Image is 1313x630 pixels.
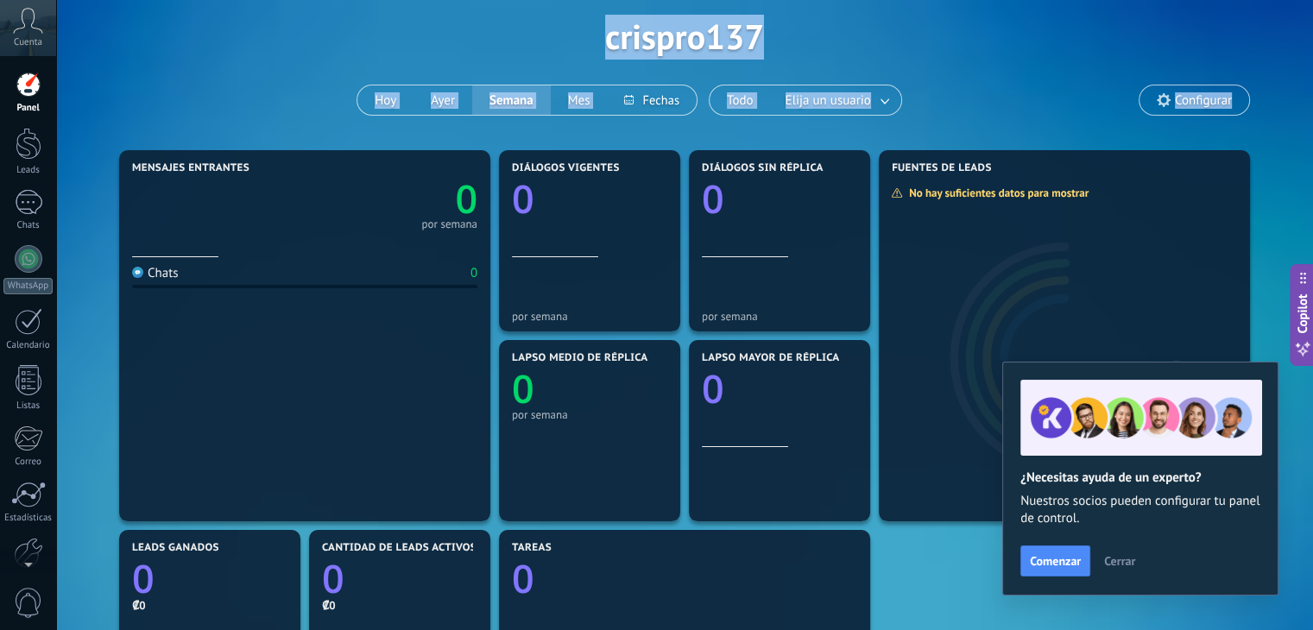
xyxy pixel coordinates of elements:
[512,408,667,421] div: por semana
[470,265,477,281] div: 0
[512,310,667,323] div: por semana
[3,400,54,412] div: Listas
[132,552,155,605] text: 0
[322,552,477,605] a: 0
[551,85,608,115] button: Mes
[512,552,534,605] text: 0
[702,352,839,364] span: Lapso mayor de réplica
[702,173,724,225] text: 0
[512,362,534,415] text: 0
[702,162,824,174] span: Diálogos sin réplica
[1294,294,1311,334] span: Copilot
[3,513,54,524] div: Estadísticas
[3,165,54,176] div: Leads
[1030,555,1081,567] span: Comenzar
[305,173,477,225] a: 0
[1175,93,1232,108] span: Configurar
[322,542,477,554] span: Cantidad de leads activos
[512,552,857,605] a: 0
[892,162,992,174] span: Fuentes de leads
[3,457,54,468] div: Correo
[1104,555,1135,567] span: Cerrar
[413,85,472,115] button: Ayer
[782,89,874,112] span: Elija un usuario
[512,173,534,225] text: 0
[132,542,219,554] span: Leads ganados
[132,265,179,281] div: Chats
[132,162,249,174] span: Mensajes entrantes
[710,85,771,115] button: Todo
[455,173,477,225] text: 0
[3,340,54,351] div: Calendario
[14,37,42,48] span: Cuenta
[771,85,901,115] button: Elija un usuario
[1020,545,1090,576] button: Comenzar
[132,267,143,278] img: Chats
[3,278,53,294] div: WhatsApp
[607,85,696,115] button: Fechas
[891,186,1101,200] div: No hay suficientes datos para mostrar
[512,542,552,554] span: Tareas
[3,220,54,231] div: Chats
[1020,469,1260,486] h2: ¿Necesitas ayuda de un experto?
[1020,493,1260,527] span: Nuestros socios pueden configurar tu panel de control.
[3,103,54,114] div: Panel
[512,162,620,174] span: Diálogos vigentes
[322,552,344,605] text: 0
[702,310,857,323] div: por semana
[132,598,287,613] div: ₡0
[421,220,477,229] div: por semana
[472,85,551,115] button: Semana
[132,552,287,605] a: 0
[322,598,477,613] div: ₡0
[357,85,413,115] button: Hoy
[1096,548,1143,574] button: Cerrar
[512,352,648,364] span: Lapso medio de réplica
[702,362,724,415] text: 0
